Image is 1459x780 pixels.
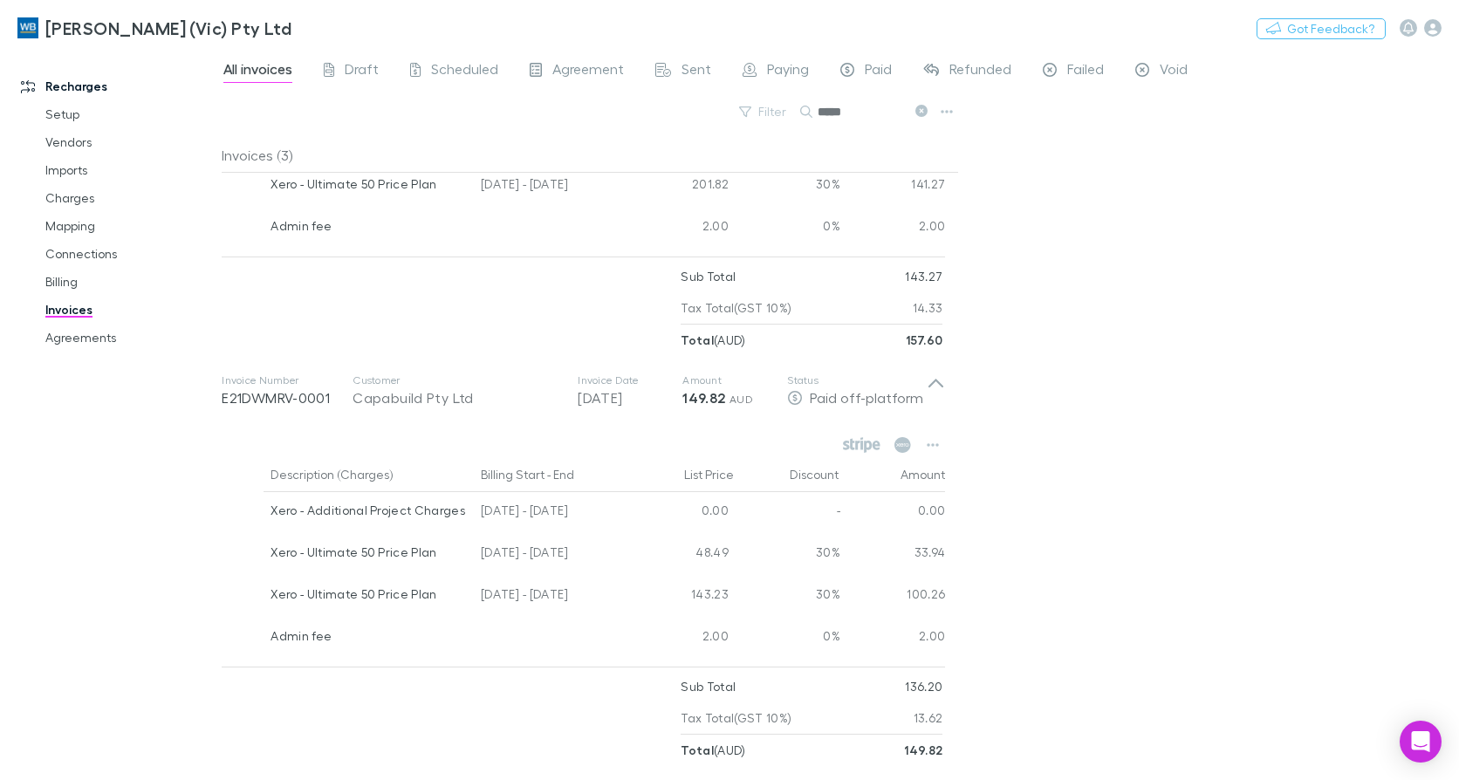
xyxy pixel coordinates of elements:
[28,212,231,240] a: Mapping
[271,208,467,244] div: Admin fee
[28,296,231,324] a: Invoices
[3,72,231,100] a: Recharges
[28,184,231,212] a: Charges
[353,387,560,408] div: Capabuild Pty Ltd
[271,576,467,612] div: Xero - Ultimate 50 Price Plan
[904,742,942,757] strong: 149.82
[736,492,840,534] div: -
[949,60,1011,83] span: Refunded
[840,208,946,250] div: 2.00
[1160,60,1188,83] span: Void
[345,60,379,83] span: Draft
[222,387,353,408] p: E21DWMRV-0001
[474,534,631,576] div: [DATE] - [DATE]
[28,324,231,352] a: Agreements
[682,373,787,387] p: Amount
[1400,721,1442,763] div: Open Intercom Messenger
[905,261,942,292] p: 143.27
[913,292,943,324] p: 14.33
[474,492,631,534] div: [DATE] - [DATE]
[729,393,753,406] span: AUD
[905,671,942,702] p: 136.20
[865,60,892,83] span: Paid
[681,742,714,757] strong: Total
[353,373,560,387] p: Customer
[271,618,467,654] div: Admin fee
[681,702,791,734] p: Tax Total (GST 10%)
[736,208,840,250] div: 0%
[631,618,736,660] div: 2.00
[840,534,946,576] div: 33.94
[1067,60,1104,83] span: Failed
[631,534,736,576] div: 48.49
[840,166,946,208] div: 141.27
[208,356,959,426] div: Invoice NumberE21DWMRV-0001CustomerCapabuild Pty LtdInvoice Date[DATE]Amount149.82 AUDStatusPaid ...
[7,7,302,49] a: [PERSON_NAME] (Vic) Pty Ltd
[271,492,467,529] div: Xero - Additional Project Charges
[767,60,809,83] span: Paying
[681,325,745,356] p: ( AUD )
[578,373,682,387] p: Invoice Date
[431,60,498,83] span: Scheduled
[730,101,797,122] button: Filter
[682,60,711,83] span: Sent
[914,702,943,734] p: 13.62
[474,576,631,618] div: [DATE] - [DATE]
[28,100,231,128] a: Setup
[17,17,38,38] img: William Buck (Vic) Pty Ltd's Logo
[681,261,736,292] p: Sub Total
[271,534,467,571] div: Xero - Ultimate 50 Price Plan
[222,373,353,387] p: Invoice Number
[736,534,840,576] div: 30%
[681,671,736,702] p: Sub Total
[45,17,291,38] h3: [PERSON_NAME] (Vic) Pty Ltd
[787,373,927,387] p: Status
[28,128,231,156] a: Vendors
[840,492,946,534] div: 0.00
[681,735,745,766] p: ( AUD )
[631,208,736,250] div: 2.00
[28,268,231,296] a: Billing
[736,166,840,208] div: 30%
[681,332,714,347] strong: Total
[631,492,736,534] div: 0.00
[578,387,682,408] p: [DATE]
[28,156,231,184] a: Imports
[682,389,725,407] strong: 149.82
[631,166,736,208] div: 201.82
[681,292,791,324] p: Tax Total (GST 10%)
[474,166,631,208] div: [DATE] - [DATE]
[1257,18,1386,39] button: Got Feedback?
[28,240,231,268] a: Connections
[840,576,946,618] div: 100.26
[810,389,923,406] span: Paid off-platform
[736,576,840,618] div: 30%
[552,60,624,83] span: Agreement
[736,618,840,660] div: 0%
[223,60,292,83] span: All invoices
[631,576,736,618] div: 143.23
[840,618,946,660] div: 2.00
[271,166,467,202] div: Xero - Ultimate 50 Price Plan
[906,332,942,347] strong: 157.60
